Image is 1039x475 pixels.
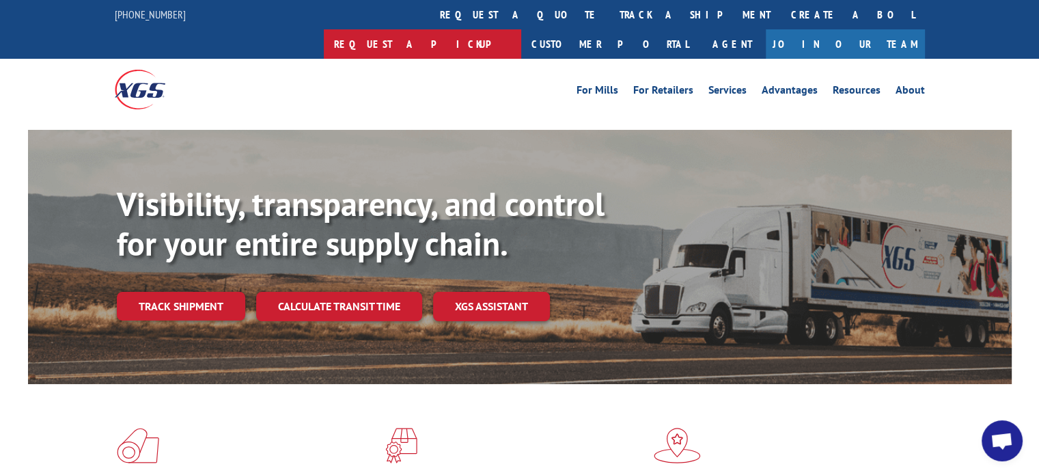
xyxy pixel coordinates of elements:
a: Customer Portal [521,29,699,59]
a: Request a pickup [324,29,521,59]
a: About [896,85,925,100]
a: Join Our Team [766,29,925,59]
b: Visibility, transparency, and control for your entire supply chain. [117,182,605,264]
a: Advantages [762,85,818,100]
a: Calculate transit time [256,292,422,321]
a: Agent [699,29,766,59]
a: For Mills [577,85,618,100]
img: xgs-icon-flagship-distribution-model-red [654,428,701,463]
a: Services [708,85,747,100]
a: [PHONE_NUMBER] [115,8,186,21]
a: For Retailers [633,85,693,100]
a: Resources [833,85,881,100]
a: XGS ASSISTANT [433,292,550,321]
a: Open chat [982,420,1023,461]
img: xgs-icon-total-supply-chain-intelligence-red [117,428,159,463]
img: xgs-icon-focused-on-flooring-red [385,428,417,463]
a: Track shipment [117,292,245,321]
